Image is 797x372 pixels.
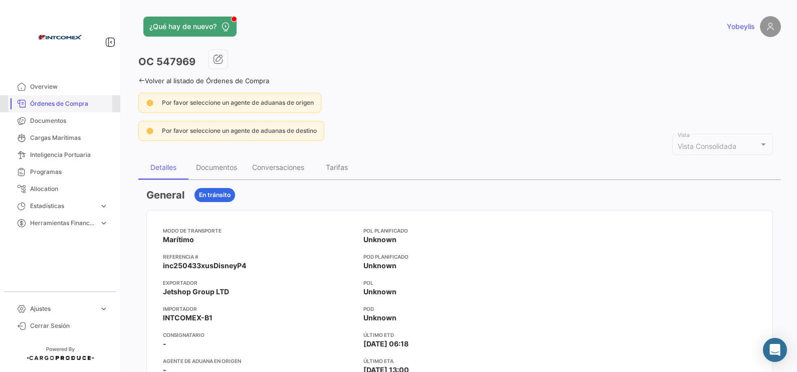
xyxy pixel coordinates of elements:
div: Documentos [196,163,237,171]
div: Abrir Intercom Messenger [763,338,787,362]
span: Overview [30,82,108,91]
app-card-info-title: Consignatario [163,331,355,339]
span: [DATE] 06:18 [363,339,409,349]
span: Estadísticas [30,202,95,211]
span: Unknown [363,287,396,297]
div: Detalles [150,163,176,171]
app-card-info-title: Agente de Aduana en Origen [163,357,355,365]
app-card-info-title: Exportador [163,279,355,287]
span: Unknown [363,235,396,245]
a: Programas [8,163,112,180]
span: Herramientas Financieras [30,219,95,228]
app-card-info-title: Último ETA [363,357,556,365]
span: Inteligencia Portuaria [30,150,108,159]
div: Tarifas [326,163,348,171]
app-card-info-title: Modo de Transporte [163,227,355,235]
app-card-info-title: Último ETD [363,331,556,339]
app-card-info-title: POL Planificado [363,227,556,235]
span: - [163,339,166,349]
img: placeholder-user.png [760,16,781,37]
span: Ajustes [30,304,95,313]
span: Allocation [30,184,108,194]
a: Órdenes de Compra [8,95,112,112]
img: intcomex.png [35,12,85,62]
h3: OC 547969 [138,55,195,69]
span: expand_more [99,202,108,211]
span: Órdenes de Compra [30,99,108,108]
span: Unknown [363,261,396,271]
a: Volver al listado de Órdenes de Compra [138,77,269,85]
span: ¿Qué hay de nuevo? [149,22,217,32]
span: inc250433xusDisneyP4 [163,261,246,271]
span: Por favor seleccione un agente de aduanas de destino [162,127,317,134]
span: En tránsito [199,191,231,200]
span: Cerrar Sesión [30,321,108,330]
span: Jetshop Group LTD [163,287,229,297]
mat-select-trigger: Vista Consolidada [678,142,736,150]
app-card-info-title: POD Planificado [363,253,556,261]
span: expand_more [99,219,108,228]
div: Conversaciones [252,163,304,171]
app-card-info-title: Importador [163,305,355,313]
a: Overview [8,78,112,95]
span: INTCOMEX-B1 [163,313,213,323]
button: ¿Qué hay de nuevo? [143,17,237,37]
a: Cargas Marítimas [8,129,112,146]
app-card-info-title: Referencia # [163,253,355,261]
span: Programas [30,167,108,176]
span: Unknown [363,313,396,323]
a: Allocation [8,180,112,198]
span: Cargas Marítimas [30,133,108,142]
a: Documentos [8,112,112,129]
a: Inteligencia Portuaria [8,146,112,163]
span: Documentos [30,116,108,125]
span: Yobeylis [727,22,755,32]
span: Por favor seleccione un agente de aduanas de origen [162,99,314,106]
app-card-info-title: POL [363,279,556,287]
span: Marítimo [163,235,194,245]
h3: General [146,188,184,202]
app-card-info-title: POD [363,305,556,313]
span: expand_more [99,304,108,313]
